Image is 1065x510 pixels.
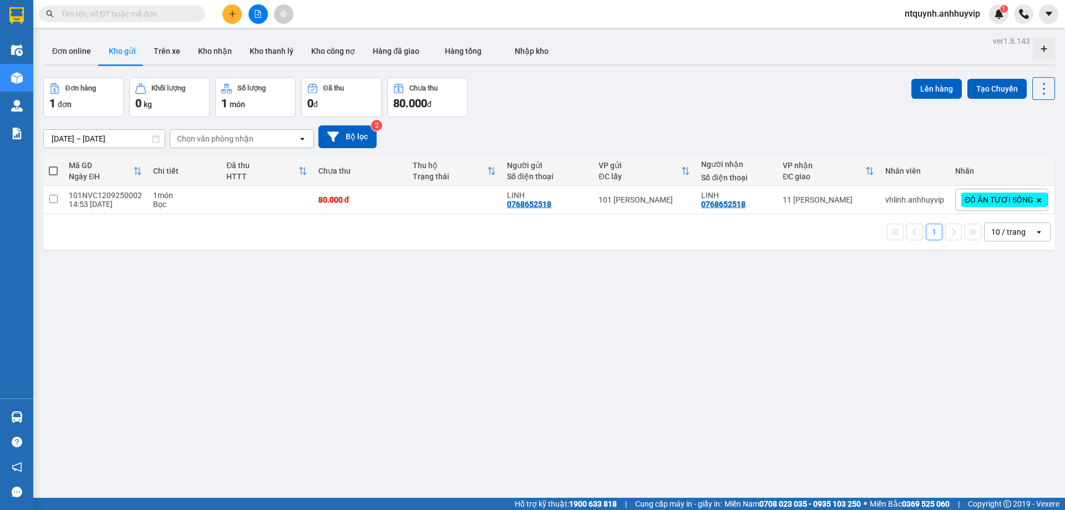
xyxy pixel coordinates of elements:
[515,498,617,510] span: Hỗ trợ kỹ thuật:
[507,200,551,209] div: 0768652518
[307,97,313,110] span: 0
[230,100,245,109] span: món
[44,130,165,148] input: Select a date range.
[599,195,690,204] div: 101 [PERSON_NAME]
[69,191,142,200] div: 101NVC1209250002
[759,499,861,508] strong: 0708 023 035 - 0935 103 250
[318,125,377,148] button: Bộ lọc
[1033,38,1055,60] div: Tạo kho hàng mới
[515,47,549,55] span: Nhập kho
[248,4,268,24] button: file-add
[58,100,72,109] span: đơn
[724,498,861,510] span: Miền Nam
[371,120,382,131] sup: 2
[221,156,312,186] th: Toggle SortBy
[221,97,227,110] span: 1
[427,100,432,109] span: đ
[313,100,318,109] span: đ
[65,84,96,92] div: Đơn hàng
[870,498,950,510] span: Miền Bắc
[1000,5,1008,13] sup: 1
[226,172,298,181] div: HTTT
[1003,500,1011,508] span: copyright
[967,79,1027,99] button: Tạo Chuyến
[222,4,242,24] button: plus
[153,166,215,175] div: Chi tiết
[46,10,54,18] span: search
[783,161,865,170] div: VP nhận
[11,128,23,139] img: solution-icon
[885,166,944,175] div: Nhân viên
[241,38,302,64] button: Kho thanh lý
[413,161,487,170] div: Thu hộ
[926,224,942,240] button: 1
[599,161,681,170] div: VP gửi
[11,44,23,56] img: warehouse-icon
[1002,5,1006,13] span: 1
[864,502,867,506] span: ⚪️
[1044,9,1054,19] span: caret-down
[301,77,382,117] button: Đã thu0đ
[955,166,1048,175] div: Nhãn
[993,35,1030,47] div: ver 1.8.143
[145,38,189,64] button: Trên xe
[318,195,402,204] div: 80.000 đ
[226,161,298,170] div: Đã thu
[43,77,124,117] button: Đơn hàng1đơn
[625,498,627,510] span: |
[151,84,185,92] div: Khối lượng
[280,10,287,18] span: aim
[445,47,481,55] span: Hàng tổng
[9,7,24,24] img: logo-vxr
[237,84,266,92] div: Số lượng
[323,84,344,92] div: Đã thu
[902,499,950,508] strong: 0369 525 060
[153,191,215,200] div: 1 món
[49,97,55,110] span: 1
[885,195,944,204] div: vhlinh.anhhuyvip
[407,156,501,186] th: Toggle SortBy
[958,498,960,510] span: |
[12,462,22,472] span: notification
[177,133,253,144] div: Chọn văn phòng nhận
[387,77,468,117] button: Chưa thu80.000đ
[507,191,587,200] div: LINH
[1039,4,1058,24] button: caret-down
[393,97,427,110] span: 80.000
[507,161,587,170] div: Người gửi
[1034,228,1043,236] svg: open
[635,498,722,510] span: Cung cấp máy in - giấy in:
[229,10,236,18] span: plus
[100,38,145,64] button: Kho gửi
[215,77,296,117] button: Số lượng1món
[11,411,23,423] img: warehouse-icon
[783,172,865,181] div: ĐC giao
[61,8,192,20] input: Tìm tên, số ĐT hoặc mã đơn
[12,487,22,497] span: message
[153,200,215,209] div: Bọc
[12,437,22,447] span: question-circle
[135,97,141,110] span: 0
[274,4,293,24] button: aim
[254,10,262,18] span: file-add
[783,195,874,204] div: 11 [PERSON_NAME]
[11,100,23,112] img: warehouse-icon
[701,200,745,209] div: 0768652518
[777,156,880,186] th: Toggle SortBy
[593,156,696,186] th: Toggle SortBy
[144,100,152,109] span: kg
[189,38,241,64] button: Kho nhận
[129,77,210,117] button: Khối lượng0kg
[364,38,428,64] button: Hàng đã giao
[991,226,1026,238] div: 10 / trang
[965,195,1033,205] span: ĐỒ ĂN TƯƠI SỐNG
[69,161,133,170] div: Mã GD
[507,172,587,181] div: Số điện thoại
[994,9,1004,19] img: icon-new-feature
[911,79,962,99] button: Lên hàng
[701,160,772,169] div: Người nhận
[896,7,989,21] span: ntquynh.anhhuyvip
[318,166,402,175] div: Chưa thu
[409,84,438,92] div: Chưa thu
[413,172,487,181] div: Trạng thái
